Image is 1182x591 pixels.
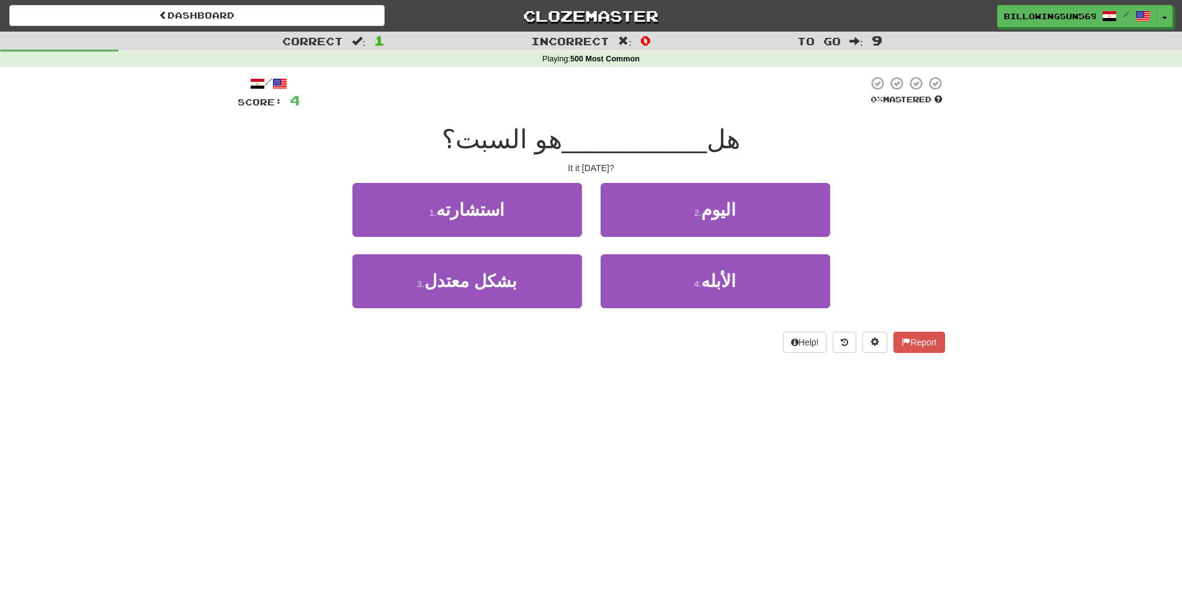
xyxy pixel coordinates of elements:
[640,33,651,48] span: 0
[893,332,944,353] button: Report
[352,183,582,237] button: 1.استشارته
[436,200,504,220] span: استشارته
[872,33,882,48] span: 9
[403,5,779,27] a: Clozemaster
[783,332,827,353] button: Help!
[352,254,582,308] button: 3.بشكل معتدل
[238,76,300,91] div: /
[601,183,830,237] button: 2.اليوم
[352,36,365,47] span: :
[238,162,945,174] div: It it [DATE]?
[417,279,424,289] small: 3 .
[570,55,640,63] strong: 500 Most Common
[282,35,343,47] span: Correct
[849,36,863,47] span: :
[601,254,830,308] button: 4.الأبله
[1004,11,1096,22] span: BillowingSun5697
[290,92,300,108] span: 4
[868,94,945,105] div: Mastered
[701,200,736,220] span: اليوم
[1123,10,1129,19] span: /
[374,33,385,48] span: 1
[833,332,856,353] button: Round history (alt+y)
[424,272,517,291] span: بشكل معتدل
[429,208,437,218] small: 1 .
[9,5,385,26] a: Dashboard
[442,125,562,154] span: هو السبت؟
[707,125,740,154] span: هل
[562,125,707,154] span: __________
[797,35,841,47] span: To go
[694,279,702,289] small: 4 .
[871,94,883,104] span: 0 %
[997,5,1157,27] a: BillowingSun5697 /
[531,35,609,47] span: Incorrect
[238,97,282,107] span: Score:
[694,208,702,218] small: 2 .
[701,272,736,291] span: الأبله
[618,36,632,47] span: :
